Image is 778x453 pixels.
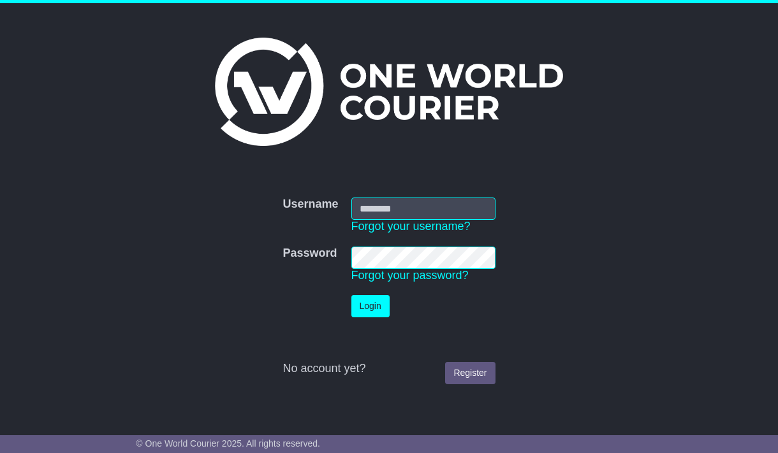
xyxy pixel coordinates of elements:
a: Register [445,362,495,384]
button: Login [351,295,390,317]
label: Password [283,247,337,261]
label: Username [283,198,338,212]
a: Forgot your username? [351,220,471,233]
a: Forgot your password? [351,269,469,282]
span: © One World Courier 2025. All rights reserved. [136,438,320,449]
div: No account yet? [283,362,495,376]
img: One World [215,38,563,146]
